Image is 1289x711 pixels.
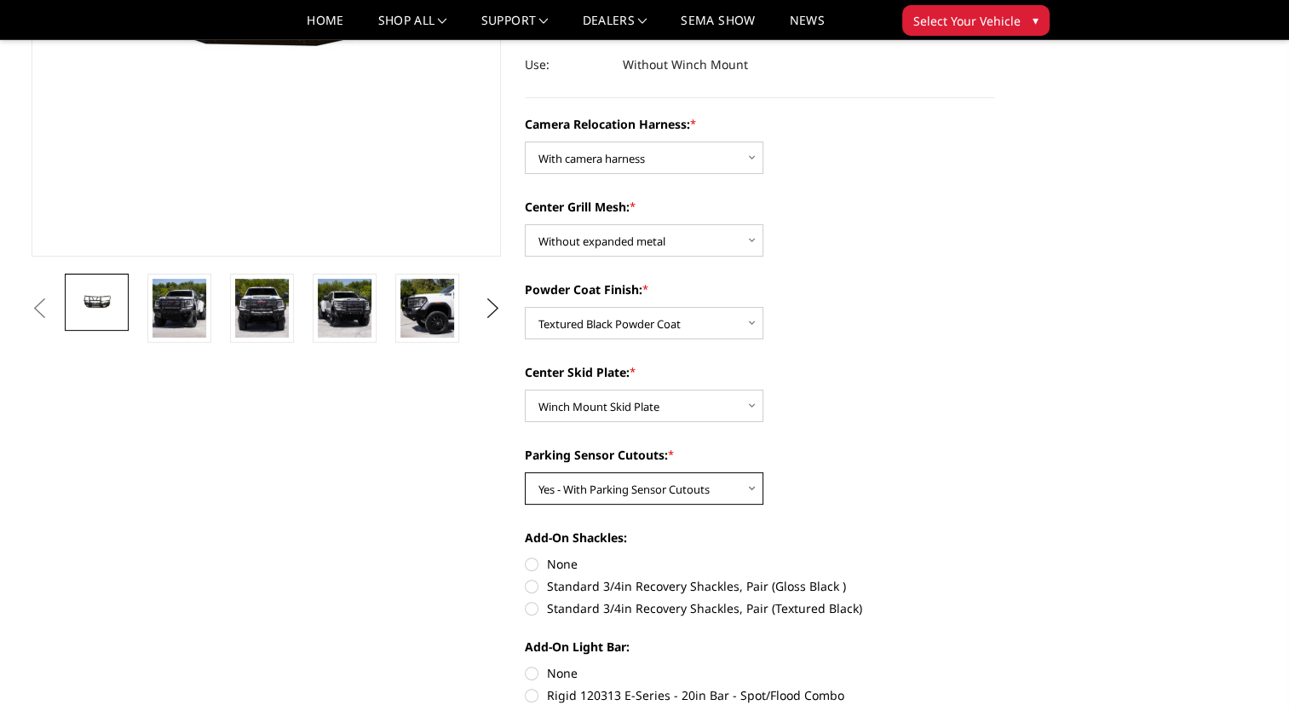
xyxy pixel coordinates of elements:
[525,529,995,546] label: Add-On Shackles:
[525,280,995,298] label: Powder Coat Finish:
[480,296,505,321] button: Next
[525,115,995,133] label: Camera Relocation Harness:
[525,198,995,216] label: Center Grill Mesh:
[623,49,748,80] dd: Without Winch Mount
[525,555,995,573] label: None
[318,279,371,338] img: 2020-2023 GMC 2500-3500 - T2 Series - Extreme Front Bumper (receiver or winch)
[525,49,610,80] dt: Use:
[27,296,53,321] button: Previous
[70,290,124,315] img: 2020-2023 GMC 2500-3500 - T2 Series - Extreme Front Bumper (receiver or winch)
[307,14,343,39] a: Home
[400,279,454,338] img: 2020-2023 GMC 2500-3500 - T2 Series - Extreme Front Bumper (receiver or winch)
[525,638,995,656] label: Add-On Light Bar:
[235,279,289,338] img: 2020-2023 GMC 2500-3500 - T2 Series - Extreme Front Bumper (receiver or winch)
[1033,11,1039,29] span: ▾
[681,14,755,39] a: SEMA Show
[913,12,1021,30] span: Select Your Vehicle
[378,14,447,39] a: shop all
[525,686,995,704] label: Rigid 120313 E-Series - 20in Bar - Spot/Flood Combo
[525,446,995,464] label: Parking Sensor Cutouts:
[525,664,995,682] label: None
[525,599,995,617] label: Standard 3/4in Recovery Shackles, Pair (Textured Black)
[583,14,647,39] a: Dealers
[152,279,206,338] img: 2020-2023 GMC 2500-3500 - T2 Series - Extreme Front Bumper (receiver or winch)
[1204,629,1289,711] iframe: Chat Widget
[525,577,995,595] label: Standard 3/4in Recovery Shackles, Pair (Gloss Black )
[789,14,824,39] a: News
[902,5,1050,36] button: Select Your Vehicle
[525,363,995,381] label: Center Skid Plate:
[481,14,549,39] a: Support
